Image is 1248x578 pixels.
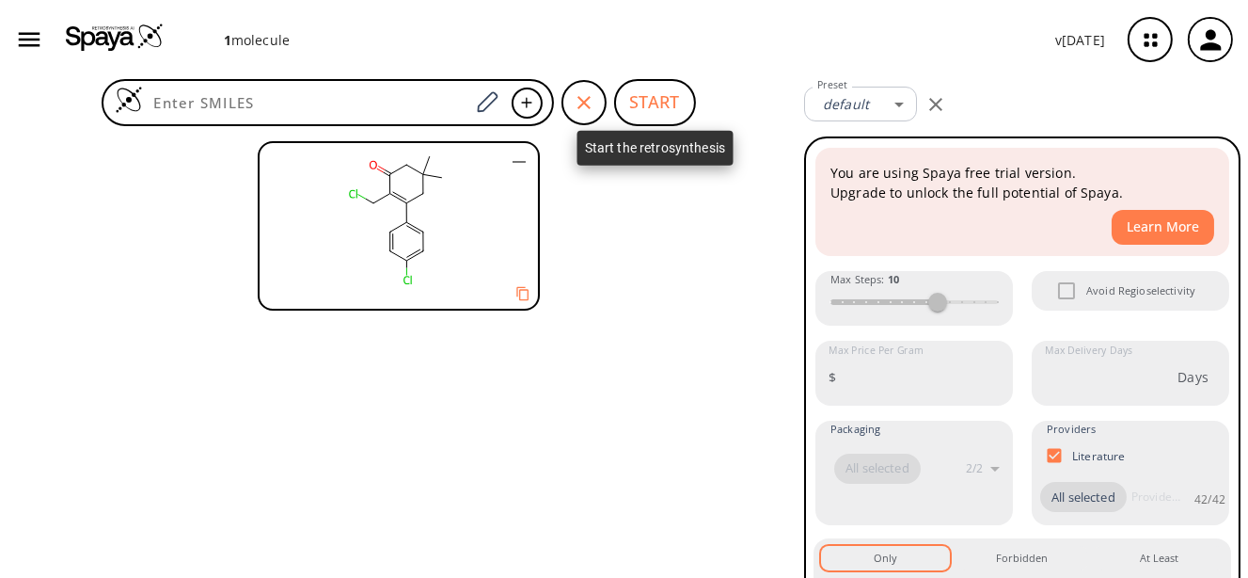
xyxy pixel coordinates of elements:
span: Providers [1047,421,1096,438]
img: Logo Spaya [115,86,143,114]
button: Copy to clipboard [508,279,538,309]
p: Days [1177,367,1209,387]
button: Forbidden [957,546,1086,570]
span: Max Steps : [830,271,899,288]
div: Forbidden [996,550,1048,567]
button: At Least [1095,546,1224,570]
label: Max Delivery Days [1045,344,1132,358]
div: Only [874,550,897,567]
div: Start the retrosynthesis [577,131,734,166]
label: Preset [817,78,847,92]
span: All selected [834,459,921,478]
button: Only [821,546,950,570]
strong: 10 [888,272,899,286]
span: Avoid Regioselectivity [1086,282,1195,299]
div: At Least [1140,550,1178,567]
input: Enter SMILES [143,93,470,112]
p: You are using Spaya free trial version. Upgrade to unlock the full potential of Spaya. [830,163,1214,202]
p: Literature [1072,448,1126,464]
label: Max Price Per Gram [829,344,924,358]
img: Logo Spaya [66,23,164,51]
input: Provider name [1127,482,1185,512]
p: 42 / 42 [1194,491,1225,507]
button: START [614,79,696,126]
strong: 1 [224,31,231,49]
span: Packaging [830,421,880,438]
p: molecule [224,30,290,50]
p: $ [829,367,836,387]
button: Learn More [1112,210,1214,245]
p: v [DATE] [1055,30,1105,50]
span: All selected [1040,489,1127,507]
p: 2 / 2 [966,460,983,476]
em: default [823,95,869,113]
svg: O=C1CC(C)(C)CC(C2=CC=C(Cl)C=C2)=C1CCl [260,143,536,294]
